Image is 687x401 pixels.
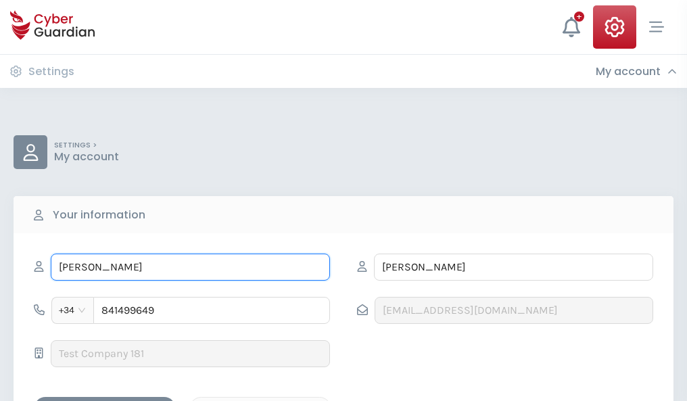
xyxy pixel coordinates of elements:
[54,150,119,164] p: My account
[93,297,330,324] input: 612345678
[53,207,145,223] b: Your information
[28,65,74,78] h3: Settings
[596,65,661,78] h3: My account
[574,11,584,22] div: +
[596,65,677,78] div: My account
[59,300,87,321] span: +34
[54,141,119,150] p: SETTINGS >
